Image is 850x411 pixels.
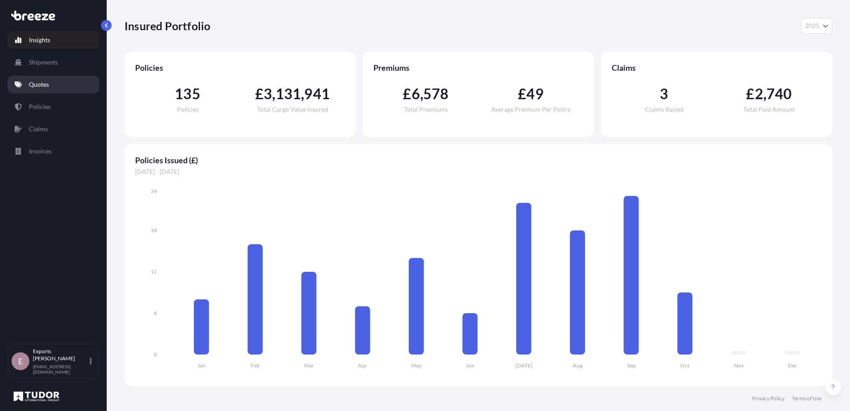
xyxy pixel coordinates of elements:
p: Policies [29,102,51,111]
a: Invoices [8,142,99,160]
span: 49 [526,87,543,101]
span: 2 [755,87,763,101]
tspan: 12 [151,268,157,275]
p: Invoices [29,147,52,156]
tspan: Jun [466,362,474,369]
span: £ [403,87,411,101]
span: E [18,357,23,366]
span: , [420,87,423,101]
span: 3 [660,87,668,101]
tspan: [DATE] [515,362,533,369]
tspan: 6 [154,310,157,316]
span: Policies Issued (£) [135,155,822,165]
span: Total Premiums [404,106,448,113]
span: Premiums [373,62,583,73]
span: , [301,87,304,101]
span: £ [746,87,754,101]
img: organization-logo [11,389,62,403]
a: Insights [8,31,99,49]
span: Total Paid Amount [743,106,795,113]
tspan: Dec [788,362,797,369]
tspan: 18 [151,227,157,234]
a: Terms of Use [792,395,822,402]
a: Shipments [8,53,99,71]
span: £ [518,87,526,101]
span: [DATE] - [DATE] [135,167,822,176]
span: 941 [304,87,330,101]
tspan: Aug [573,362,583,369]
tspan: Nov [734,362,744,369]
span: 3 [264,87,272,101]
span: £ [255,87,264,101]
span: , [763,87,766,101]
tspan: Sep [627,362,636,369]
a: Privacy Policy [752,395,785,402]
p: Insured Portfolio [124,19,210,33]
tspan: 24 [151,188,157,194]
tspan: Feb [251,362,260,369]
span: Policies [135,62,345,73]
tspan: Oct [680,362,690,369]
tspan: Apr [358,362,367,369]
p: [EMAIL_ADDRESS][DOMAIN_NAME] [33,364,88,375]
a: Claims [8,120,99,138]
tspan: 0 [154,351,157,358]
p: Quotes [29,80,49,89]
p: Shipments [29,58,58,67]
span: Policies [177,106,199,113]
span: 135 [175,87,200,101]
p: Claims [29,125,48,133]
span: 131 [276,87,301,101]
tspan: Jan [197,362,205,369]
span: Total Cargo Value Insured [257,106,328,113]
span: 6 [412,87,420,101]
span: Claims [612,62,822,73]
span: , [272,87,275,101]
span: 578 [423,87,449,101]
a: Quotes [8,76,99,93]
p: Exports [PERSON_NAME] [33,348,88,362]
span: 740 [766,87,792,101]
span: 2025 [805,21,819,30]
span: Claims Raised [645,106,684,113]
a: Policies [8,98,99,116]
span: Average Premium Per Policy [491,106,570,113]
p: Insights [29,36,50,44]
tspan: Mar [304,362,314,369]
tspan: May [411,362,422,369]
button: Year Selector [801,18,832,34]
